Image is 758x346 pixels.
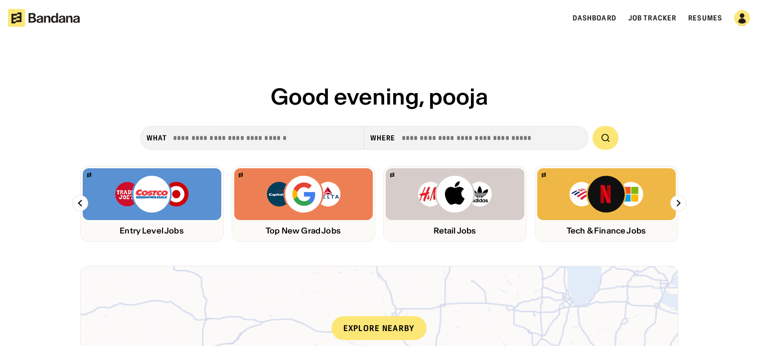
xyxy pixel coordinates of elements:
[537,226,676,235] div: Tech & Finance Jobs
[147,133,167,142] div: what
[417,174,493,214] img: H&M, Apply, Adidas logos
[114,174,190,214] img: Trader Joe’s, Costco, Target logos
[390,173,394,177] img: Bandana logo
[569,174,644,214] img: Bank of America, Netflix, Microsoft logos
[8,9,80,27] img: Bandana logotype
[573,13,616,22] a: Dashboard
[72,195,88,211] img: Left Arrow
[87,173,91,177] img: Bandana logo
[688,13,722,22] a: Resumes
[370,133,396,142] div: Where
[271,83,488,111] span: Good evening, pooja
[628,13,676,22] a: Job Tracker
[670,195,686,211] img: Right Arrow
[331,316,427,340] div: Explore nearby
[83,226,221,235] div: Entry Level Jobs
[386,226,524,235] div: Retail Jobs
[542,173,546,177] img: Bandana logo
[535,166,678,242] a: Bandana logoBank of America, Netflix, Microsoft logosTech & Finance Jobs
[234,226,373,235] div: Top New Grad Jobs
[239,173,243,177] img: Bandana logo
[383,166,527,242] a: Bandana logoH&M, Apply, Adidas logosRetail Jobs
[232,166,375,242] a: Bandana logoCapital One, Google, Delta logosTop New Grad Jobs
[80,166,224,242] a: Bandana logoTrader Joe’s, Costco, Target logosEntry Level Jobs
[266,174,341,214] img: Capital One, Google, Delta logos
